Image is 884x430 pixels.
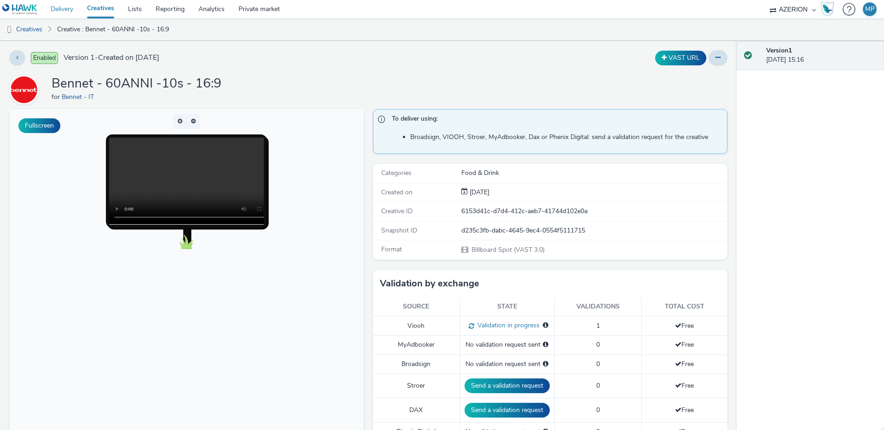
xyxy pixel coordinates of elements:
th: Total cost [641,297,727,316]
strong: Version 1 [766,46,792,55]
div: No validation request sent [465,340,550,349]
img: Bennet - IT [11,76,37,103]
span: Creative ID [381,207,413,215]
button: Send a validation request [465,378,550,393]
span: 1 [596,321,600,330]
div: d235c3fb-dabc-4645-9ec4-0554f5111715 [461,226,727,235]
span: [DATE] [468,188,489,197]
span: 0 [596,381,600,390]
button: Fullscreen [18,118,60,133]
div: MP [865,2,875,16]
img: dooh [5,25,14,35]
span: Validation in progress [474,321,540,330]
div: Creation 12 September 2025, 15:16 [468,188,489,197]
div: Food & Drink [461,169,727,178]
li: Broadsign, VIOOH, Stroer, MyAdbooker, Dax or Phenix Digital: send a validation request for the cr... [410,133,722,142]
span: Billboard Spot (VAST 3.0) [471,245,545,254]
th: State [459,297,554,316]
span: Free [675,406,694,414]
span: 0 [596,406,600,414]
span: 0 [596,340,600,349]
span: Created on [381,188,413,197]
a: Hawk Academy [820,2,838,17]
div: No validation request sent [465,360,550,369]
h1: Bennet - 60ANNI -10s - 16:9 [52,75,221,93]
span: Free [675,321,694,330]
span: Free [675,360,694,368]
div: [DATE] 15:16 [766,46,877,65]
a: Creative : Bennet - 60ANNI -10s - 16:9 [52,18,174,41]
td: Viooh [373,316,459,336]
span: Free [675,340,694,349]
span: Free [675,381,694,390]
th: Source [373,297,459,316]
div: Please select a deal below and click on Send to send a validation request to Broadsign. [543,360,548,369]
span: Snapshot ID [381,226,417,235]
span: To deliver using: [392,114,718,126]
td: Broadsign [373,354,459,373]
a: Bennet - IT [9,85,42,94]
h3: Validation by exchange [380,277,479,291]
button: Send a validation request [465,403,550,418]
span: Enabled [31,52,58,64]
span: Version 1 - Created on [DATE] [64,52,159,63]
td: MyAdbooker [373,336,459,354]
div: Please select a deal below and click on Send to send a validation request to MyAdbooker. [543,340,548,349]
div: Duplicate the creative as a VAST URL [653,51,709,65]
span: Categories [381,169,412,177]
a: Bennet - IT [62,93,98,101]
img: undefined Logo [2,4,38,15]
span: for [52,93,62,101]
td: Stroer [373,374,459,398]
th: Validations [554,297,641,316]
td: DAX [373,398,459,423]
div: 6153d41c-d7d4-412c-aeb7-41744d102e0a [461,207,727,216]
img: Hawk Academy [820,2,834,17]
span: 0 [596,360,600,368]
button: VAST URL [655,51,706,65]
span: Format [381,245,402,254]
